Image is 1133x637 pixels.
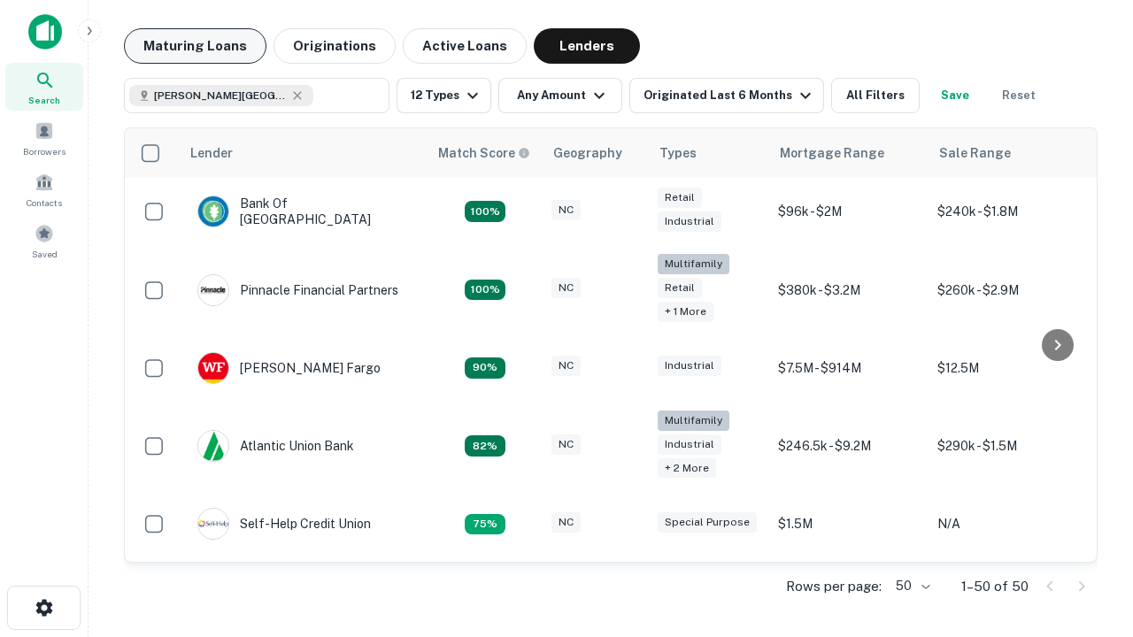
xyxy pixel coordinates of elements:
img: picture [198,275,228,305]
button: All Filters [831,78,920,113]
div: Industrial [658,211,721,232]
div: NC [551,200,581,220]
td: $96k - $2M [769,178,929,245]
button: Active Loans [403,28,527,64]
span: Saved [32,247,58,261]
div: Atlantic Union Bank [197,430,354,462]
div: Mortgage Range [780,142,884,164]
th: Sale Range [929,128,1088,178]
td: N/A [929,490,1088,557]
th: Capitalize uses an advanced AI algorithm to match your search with the best lender. The match sco... [428,128,543,178]
button: Originations [274,28,396,64]
td: $12.5M [929,334,1088,402]
th: Types [649,128,769,178]
td: $246.5k - $9.2M [769,402,929,491]
button: Save your search to get updates of matches that match your search criteria. [927,78,983,113]
div: Bank Of [GEOGRAPHIC_DATA] [197,196,410,227]
td: $1.5M [769,490,929,557]
td: $290k - $1.5M [929,402,1088,491]
div: NC [551,434,581,455]
div: Matching Properties: 11, hasApolloMatch: undefined [465,435,505,457]
img: picture [198,431,228,461]
div: Retail [658,188,702,208]
a: Contacts [5,165,83,213]
div: Matching Properties: 10, hasApolloMatch: undefined [465,514,505,535]
img: picture [198,509,228,539]
div: Matching Properties: 24, hasApolloMatch: undefined [465,280,505,301]
div: Industrial [658,434,721,455]
a: Saved [5,217,83,265]
span: Borrowers [23,144,66,158]
span: Search [28,93,60,107]
button: Originated Last 6 Months [629,78,824,113]
td: $380k - $3.2M [769,245,929,334]
iframe: Chat Widget [1044,439,1133,524]
div: 50 [889,573,933,599]
div: Matching Properties: 14, hasApolloMatch: undefined [465,201,505,222]
div: [PERSON_NAME] Fargo [197,352,381,384]
div: Lender [190,142,233,164]
div: Special Purpose [658,512,757,533]
th: Geography [543,128,649,178]
div: NC [551,278,581,298]
div: Sale Range [939,142,1011,164]
td: $240k - $1.8M [929,178,1088,245]
img: picture [198,353,228,383]
button: Lenders [534,28,640,64]
div: Retail [658,278,702,298]
p: Rows per page: [786,576,882,597]
a: Search [5,63,83,111]
div: + 2 more [658,458,716,479]
div: NC [551,512,581,533]
div: Self-help Credit Union [197,508,371,540]
div: NC [551,356,581,376]
div: Geography [553,142,622,164]
div: Industrial [658,356,721,376]
button: 12 Types [397,78,491,113]
div: Pinnacle Financial Partners [197,274,398,306]
div: Matching Properties: 12, hasApolloMatch: undefined [465,357,505,379]
td: $7.5M - $914M [769,334,929,402]
span: Contacts [27,196,62,210]
a: Borrowers [5,114,83,162]
img: capitalize-icon.png [28,14,62,50]
div: + 1 more [658,302,713,322]
div: Capitalize uses an advanced AI algorithm to match your search with the best lender. The match sco... [438,143,530,163]
button: Maturing Loans [124,28,266,64]
p: 1–50 of 50 [961,576,1029,597]
td: $260k - $2.9M [929,245,1088,334]
button: Any Amount [498,78,622,113]
button: Reset [990,78,1047,113]
img: picture [198,196,228,226]
div: Types [659,142,697,164]
th: Lender [180,128,428,178]
div: Originated Last 6 Months [644,85,816,106]
div: Multifamily [658,411,729,431]
th: Mortgage Range [769,128,929,178]
h6: Match Score [438,143,527,163]
span: [PERSON_NAME][GEOGRAPHIC_DATA], [GEOGRAPHIC_DATA] [154,88,287,104]
div: Multifamily [658,254,729,274]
